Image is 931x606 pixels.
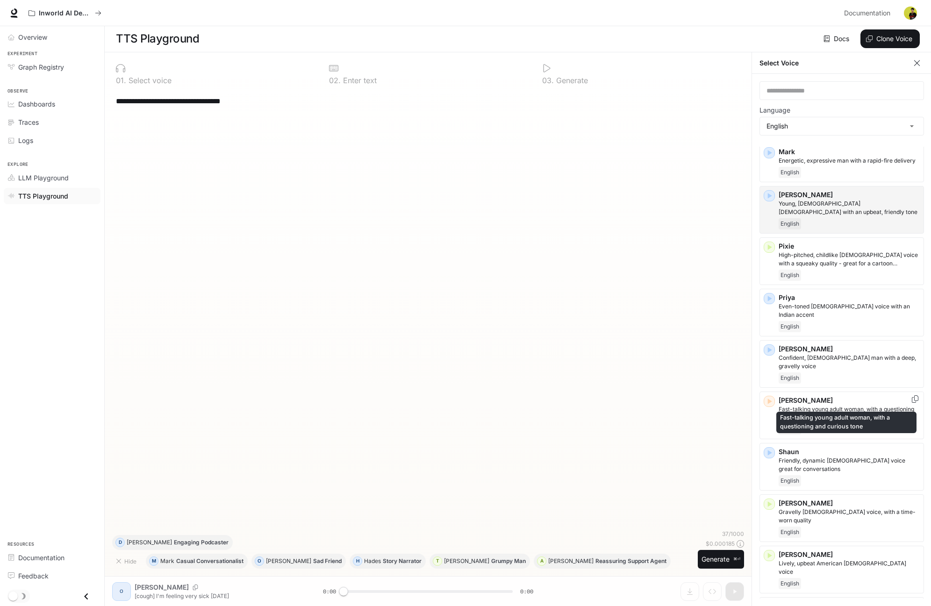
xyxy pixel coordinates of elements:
span: English [779,218,801,229]
p: [PERSON_NAME] [779,499,920,508]
span: English [779,270,801,281]
p: Pixie [779,242,920,251]
button: Copy Voice ID [910,395,920,403]
p: [PERSON_NAME] [779,396,920,405]
a: TTS Playground [4,188,100,204]
p: 0 1 . [116,77,126,84]
div: D [116,535,124,550]
p: Confident, British man with a deep, gravelly voice [779,354,920,371]
p: Lively, upbeat American male voice [779,559,920,576]
a: Logs [4,132,100,149]
span: LLM Playground [18,173,69,183]
div: H [353,554,362,569]
p: [PERSON_NAME] [548,558,594,564]
p: $ 0.000185 [706,540,735,548]
span: English [779,578,801,589]
a: Overview [4,29,100,45]
p: [PERSON_NAME] [444,558,489,564]
div: English [760,117,924,135]
a: Dashboards [4,96,100,112]
span: Documentation [18,553,64,563]
p: Shaun [779,447,920,456]
a: Documentation [4,549,100,566]
p: Gravelly male voice, with a time-worn quality [779,508,920,525]
p: Enter text [341,77,377,84]
button: A[PERSON_NAME]Reassuring Support Agent [534,554,671,569]
p: Energetic, expressive man with a rapid-fire delivery [779,157,920,165]
p: High-pitched, childlike female voice with a squeaky quality - great for a cartoon character [779,251,920,268]
div: O [255,554,264,569]
p: Generate [554,77,588,84]
a: Graph Registry [4,59,100,75]
span: Feedback [18,571,49,581]
button: Hide [112,554,142,569]
p: [PERSON_NAME] [127,540,172,545]
p: Young, British female with an upbeat, friendly tone [779,200,920,216]
p: Casual Conversationalist [176,558,243,564]
p: Story Narrator [383,558,422,564]
span: Dashboards [18,99,55,109]
div: T [433,554,442,569]
p: Friendly, dynamic male voice great for conversations [779,456,920,473]
button: Close drawer [76,587,97,606]
p: ⌘⏎ [733,556,740,562]
button: T[PERSON_NAME]Grumpy Man [430,554,530,569]
p: Priya [779,293,920,302]
p: Grumpy Man [491,558,526,564]
p: Inworld AI Demos [39,9,91,17]
p: Sad Friend [313,558,342,564]
button: MMarkCasual Conversationalist [146,554,248,569]
p: Language [759,107,790,114]
p: Hades [364,558,381,564]
button: HHadesStory Narrator [350,554,426,569]
p: Reassuring Support Agent [595,558,666,564]
span: Traces [18,117,39,127]
img: User avatar [904,7,917,20]
button: All workspaces [24,4,106,22]
span: English [779,167,801,178]
span: Dark mode toggle [8,591,18,601]
div: A [537,554,546,569]
button: Generate⌘⏎ [698,550,744,569]
span: Graph Registry [18,62,64,72]
p: 0 2 . [329,77,341,84]
p: 0 3 . [542,77,554,84]
span: English [779,527,801,538]
p: Mark [160,558,174,564]
span: English [779,372,801,384]
a: Feedback [4,568,100,584]
div: Fast-talking young adult woman, with a questioning and curious tone [776,412,917,433]
span: Documentation [844,7,890,19]
span: English [779,321,801,332]
p: [PERSON_NAME] [779,190,920,200]
p: [PERSON_NAME] [779,344,920,354]
p: Select voice [126,77,172,84]
span: TTS Playground [18,191,68,201]
p: 37 / 1000 [722,530,744,538]
p: Even-toned female voice with an Indian accent [779,302,920,319]
p: Mark [779,147,920,157]
a: Docs [822,29,853,48]
a: Traces [4,114,100,130]
div: M [150,554,158,569]
p: [PERSON_NAME] [266,558,311,564]
p: Engaging Podcaster [174,540,229,545]
span: English [779,475,801,486]
button: O[PERSON_NAME]Sad Friend [251,554,346,569]
button: Clone Voice [860,29,920,48]
span: Overview [18,32,47,42]
button: D[PERSON_NAME]Engaging Podcaster [112,535,233,550]
span: Logs [18,135,33,145]
a: Documentation [840,4,897,22]
p: [PERSON_NAME] [779,550,920,559]
a: LLM Playground [4,170,100,186]
h1: TTS Playground [116,29,199,48]
button: User avatar [901,4,920,22]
